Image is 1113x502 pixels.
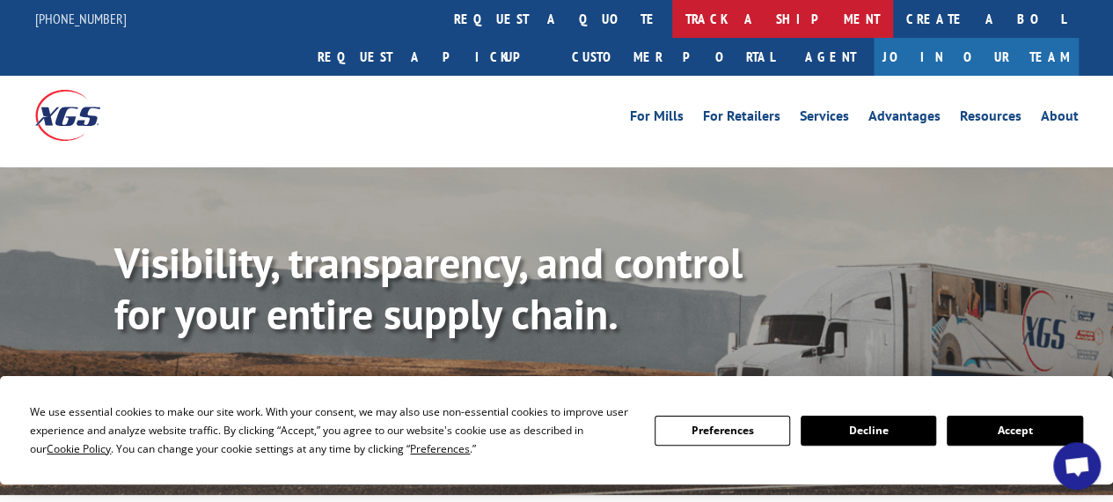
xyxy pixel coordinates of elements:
[35,10,127,27] a: [PHONE_NUMBER]
[630,109,684,129] a: For Mills
[960,109,1021,129] a: Resources
[304,38,559,76] a: Request a pickup
[30,402,633,458] div: We use essential cookies to make our site work. With your consent, we may also use non-essential ...
[47,441,111,456] span: Cookie Policy
[703,109,780,129] a: For Retailers
[410,441,470,456] span: Preferences
[655,416,790,446] button: Preferences
[114,235,743,341] b: Visibility, transparency, and control for your entire supply chain.
[868,109,941,129] a: Advantages
[1041,109,1079,129] a: About
[801,416,936,446] button: Decline
[1053,442,1101,490] a: Open chat
[800,109,849,129] a: Services
[874,38,1079,76] a: Join Our Team
[787,38,874,76] a: Agent
[559,38,787,76] a: Customer Portal
[947,416,1082,446] button: Accept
